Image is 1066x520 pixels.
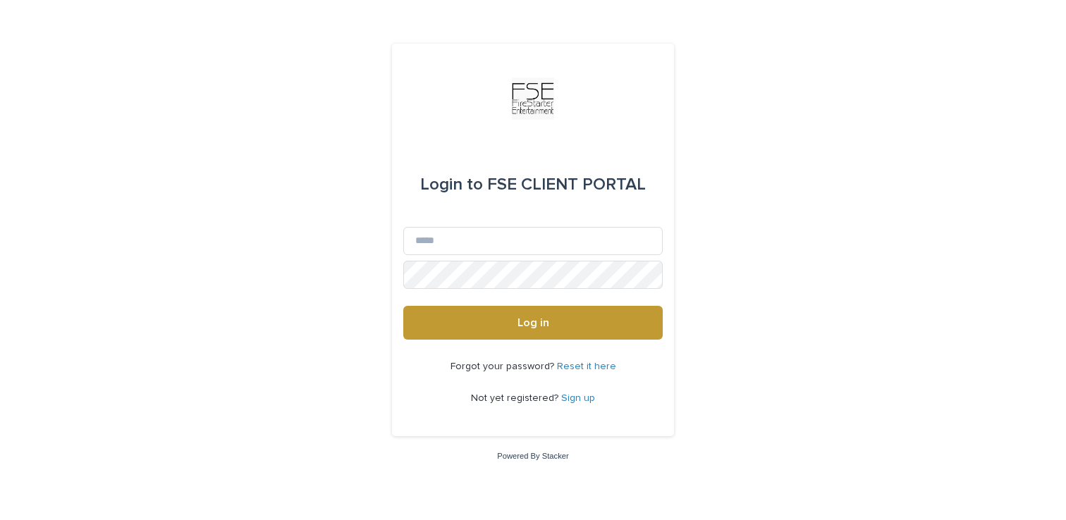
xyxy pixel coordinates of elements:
[561,393,595,403] a: Sign up
[420,165,646,204] div: FSE CLIENT PORTAL
[451,361,557,371] span: Forgot your password?
[497,452,568,460] a: Powered By Stacker
[517,317,549,328] span: Log in
[420,176,483,193] span: Login to
[512,78,554,120] img: Km9EesSdRbS9ajqhBzyo
[557,361,616,371] a: Reset it here
[403,306,663,340] button: Log in
[471,393,561,403] span: Not yet registered?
